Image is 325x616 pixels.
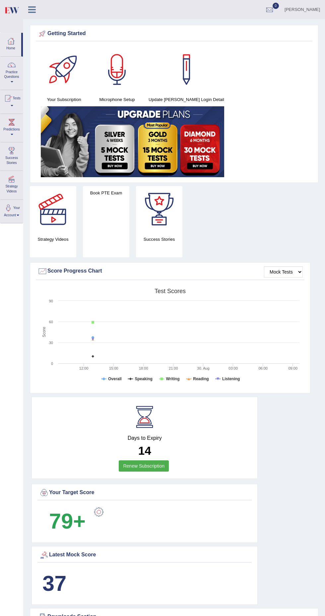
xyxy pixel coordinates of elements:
[37,266,303,276] div: Score Progress Chart
[169,366,178,370] text: 21:00
[0,57,23,88] a: Practice Questions
[109,366,118,370] text: 15:00
[197,366,209,370] tspan: 30. Aug
[94,96,140,103] h4: Microphone Setup
[83,189,129,196] h4: Book PTE Exam
[41,106,224,177] img: small5.jpg
[138,444,151,457] b: 14
[288,366,297,370] text: 09:00
[49,320,53,324] text: 60
[79,366,89,370] text: 12:00
[273,3,279,9] span: 0
[37,29,311,39] div: Getting Started
[0,171,23,197] a: Strategy Videos
[0,200,23,221] a: Your Account
[0,33,21,54] a: Home
[258,366,268,370] text: 06:00
[119,460,169,472] a: Renew Subscription
[166,377,179,381] tspan: Writing
[51,362,53,366] text: 0
[41,96,87,103] h4: Your Subscription
[147,96,226,103] h4: Update [PERSON_NAME] Login Detail
[155,288,186,294] tspan: Test scores
[42,571,66,595] b: 37
[228,366,238,370] text: 03:00
[39,550,250,560] div: Latest Mock Score
[39,435,250,441] h4: Days to Expiry
[49,341,53,345] text: 30
[139,366,148,370] text: 18:00
[135,377,152,381] tspan: Speaking
[0,142,23,169] a: Success Stories
[49,299,53,303] text: 90
[0,90,23,112] a: Tests
[222,377,240,381] tspan: Listening
[49,509,86,533] b: 79+
[39,488,250,498] div: Your Target Score
[0,114,23,140] a: Predictions
[108,377,122,381] tspan: Overall
[30,236,76,243] h4: Strategy Videos
[136,236,182,243] h4: Success Stories
[42,327,46,337] tspan: Score
[193,377,209,381] tspan: Reading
